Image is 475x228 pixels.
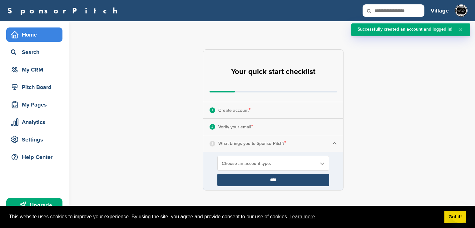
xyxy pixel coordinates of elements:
[9,116,62,128] div: Analytics
[6,62,62,77] a: My CRM
[6,150,62,164] a: Help Center
[9,64,62,75] div: My CRM
[455,4,468,17] img: Webp.net resizeimage (6)
[457,27,464,32] button: Close
[218,139,286,147] p: What brings you to SponsorPitch?
[289,212,316,221] a: learn more about cookies
[210,124,215,130] div: 2
[332,141,337,146] img: Checklist arrow 1
[218,123,253,131] p: Verify your email
[6,198,62,212] a: Upgrade
[6,132,62,147] a: Settings
[431,6,449,15] h3: Village
[9,134,62,145] div: Settings
[9,47,62,58] div: Search
[358,27,453,32] div: Successfully created an account and logged in!
[210,107,215,113] div: 1
[444,211,466,223] a: dismiss cookie message
[6,115,62,129] a: Analytics
[431,4,449,17] a: Village
[9,151,62,163] div: Help Center
[210,141,215,146] div: 3
[7,7,121,15] a: SponsorPitch
[9,99,62,110] div: My Pages
[9,212,439,221] span: This website uses cookies to improve your experience. By using the site, you agree and provide co...
[6,27,62,42] a: Home
[450,203,470,223] iframe: Button to launch messaging window
[6,80,62,94] a: Pitch Board
[231,65,315,79] h2: Your quick start checklist
[9,200,62,211] div: Upgrade
[9,82,62,93] div: Pitch Board
[9,29,62,40] div: Home
[6,45,62,59] a: Search
[6,97,62,112] a: My Pages
[218,106,250,114] p: Create account
[222,161,317,166] span: Choose an account type:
